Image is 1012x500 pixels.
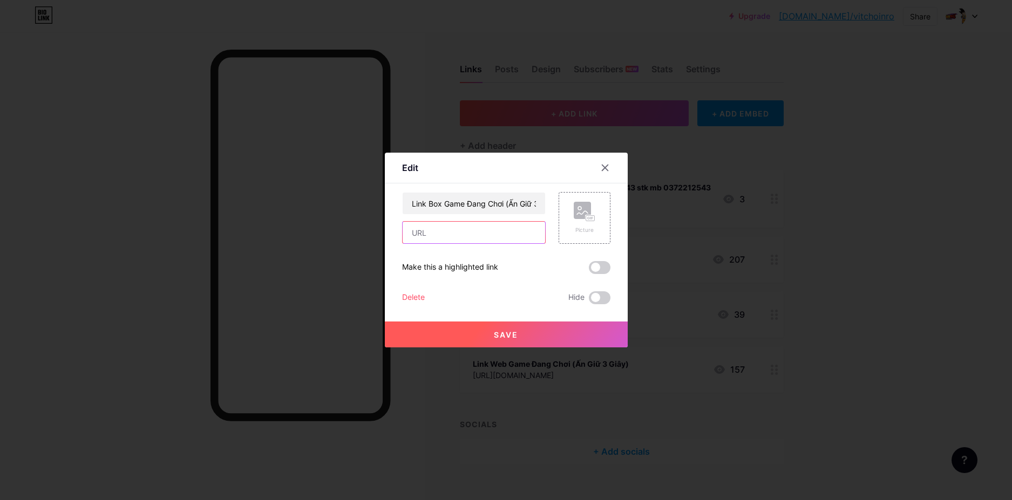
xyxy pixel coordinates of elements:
[402,291,425,304] div: Delete
[403,222,545,243] input: URL
[403,193,545,214] input: Title
[402,161,418,174] div: Edit
[494,330,518,339] span: Save
[574,226,595,234] div: Picture
[402,261,498,274] div: Make this a highlighted link
[568,291,585,304] span: Hide
[385,321,628,347] button: Save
